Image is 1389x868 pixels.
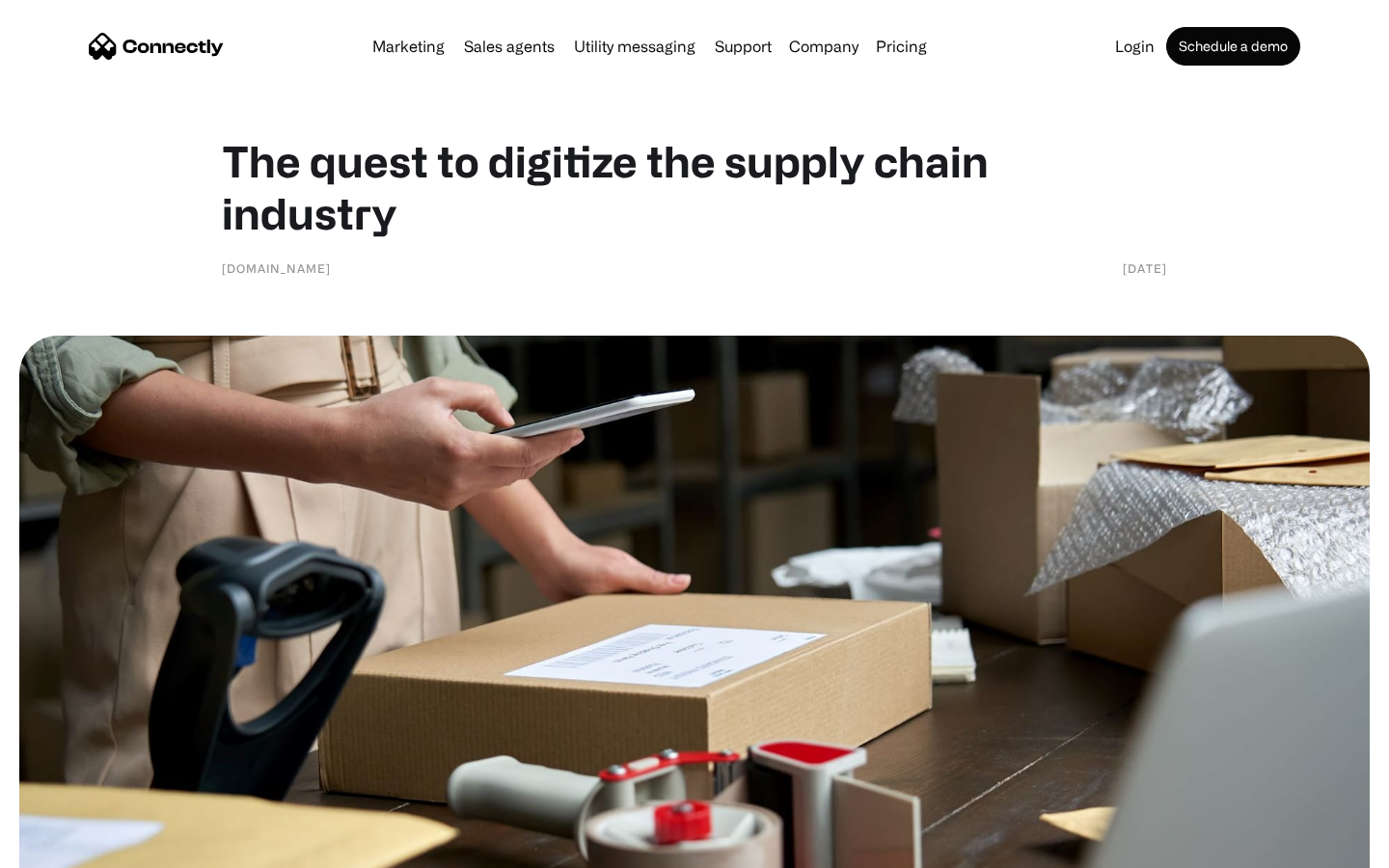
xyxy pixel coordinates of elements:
[222,258,331,278] div: [DOMAIN_NAME]
[1166,27,1300,66] a: Schedule a demo
[868,39,935,54] a: Pricing
[789,33,858,60] div: Company
[707,39,779,54] a: Support
[39,834,116,861] ul: Language list
[566,39,703,54] a: Utility messaging
[1123,258,1167,278] div: [DATE]
[1107,39,1162,54] a: Login
[19,834,116,861] aside: Language selected: English
[456,39,562,54] a: Sales agents
[222,135,1167,239] h1: The quest to digitize the supply chain industry
[365,39,452,54] a: Marketing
